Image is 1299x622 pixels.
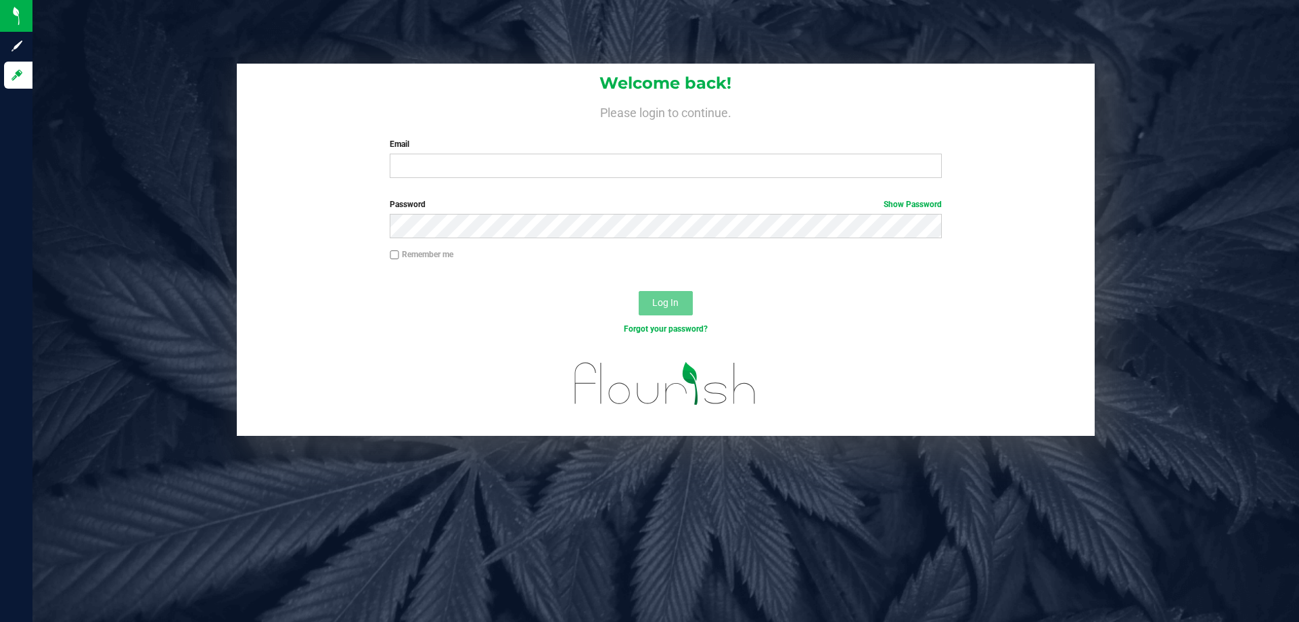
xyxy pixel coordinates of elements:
[237,103,1095,119] h4: Please login to continue.
[390,138,941,150] label: Email
[652,297,679,308] span: Log In
[10,68,24,82] inline-svg: Log in
[558,349,773,418] img: flourish_logo.svg
[237,74,1095,92] h1: Welcome back!
[390,250,399,260] input: Remember me
[884,200,942,209] a: Show Password
[10,39,24,53] inline-svg: Sign up
[390,200,426,209] span: Password
[390,248,453,261] label: Remember me
[624,324,708,334] a: Forgot your password?
[639,291,693,315] button: Log In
